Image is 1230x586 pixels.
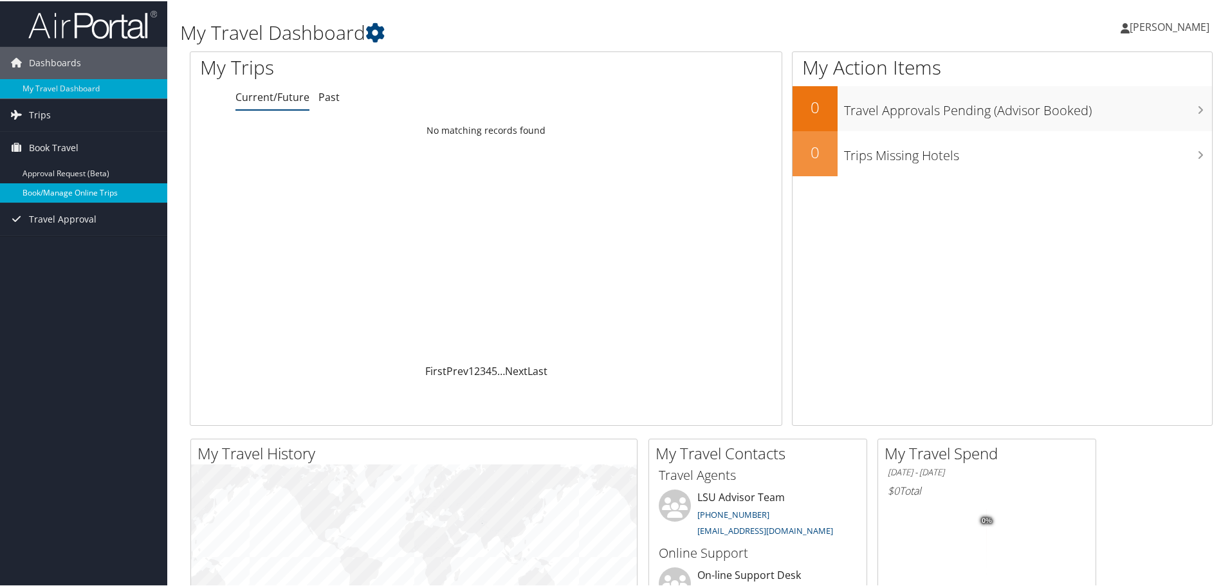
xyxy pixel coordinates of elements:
[29,46,81,78] span: Dashboards
[180,18,875,45] h1: My Travel Dashboard
[793,130,1212,175] a: 0Trips Missing Hotels
[486,363,491,377] a: 4
[468,363,474,377] a: 1
[656,441,867,463] h2: My Travel Contacts
[29,98,51,130] span: Trips
[425,363,446,377] a: First
[697,524,833,535] a: [EMAIL_ADDRESS][DOMAIN_NAME]
[885,441,1096,463] h2: My Travel Spend
[491,363,497,377] a: 5
[659,465,857,483] h3: Travel Agents
[1121,6,1222,45] a: [PERSON_NAME]
[1130,19,1209,33] span: [PERSON_NAME]
[474,363,480,377] a: 2
[793,140,838,162] h2: 0
[888,482,899,497] span: $0
[844,94,1212,118] h3: Travel Approvals Pending (Advisor Booked)
[982,516,992,524] tspan: 0%
[793,95,838,117] h2: 0
[697,508,769,519] a: [PHONE_NUMBER]
[200,53,526,80] h1: My Trips
[29,131,78,163] span: Book Travel
[793,53,1212,80] h1: My Action Items
[235,89,309,103] a: Current/Future
[888,465,1086,477] h6: [DATE] - [DATE]
[497,363,505,377] span: …
[480,363,486,377] a: 3
[652,488,863,541] li: LSU Advisor Team
[29,202,96,234] span: Travel Approval
[505,363,528,377] a: Next
[844,139,1212,163] h3: Trips Missing Hotels
[888,482,1086,497] h6: Total
[793,85,1212,130] a: 0Travel Approvals Pending (Advisor Booked)
[446,363,468,377] a: Prev
[528,363,547,377] a: Last
[318,89,340,103] a: Past
[659,543,857,561] h3: Online Support
[197,441,637,463] h2: My Travel History
[190,118,782,141] td: No matching records found
[28,8,157,39] img: airportal-logo.png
